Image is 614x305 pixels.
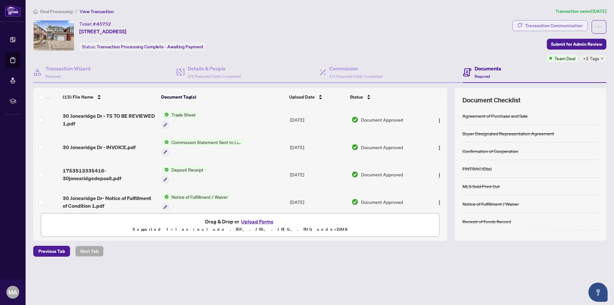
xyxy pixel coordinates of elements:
[75,246,104,257] button: Next Tab
[462,96,521,105] span: Document Checklist
[5,5,20,17] img: logo
[329,65,382,72] h4: Commission
[434,142,445,152] button: Logo
[434,115,445,125] button: Logo
[525,20,583,31] div: Transaction Communication
[41,213,439,237] span: Drag & Drop orUpload FormsSupported files include .PDF, .JPG, .JPEG, .PNG under25MB
[38,246,65,256] span: Previous Tab
[351,116,358,123] img: Document Status
[512,20,588,31] button: Transaction Communication
[45,74,61,79] span: Required
[79,20,111,28] div: Ticket #:
[351,171,358,178] img: Document Status
[97,21,111,27] span: 45752
[475,65,501,72] h4: Documents
[162,193,169,200] img: Status Icon
[547,39,606,50] button: Submit for Admin Review
[583,55,599,62] span: +2 Tags
[287,133,349,161] td: [DATE]
[462,148,518,155] div: Confirmation of Cooperation
[45,226,435,233] p: Supported files include .PDF, .JPG, .JPEG, .PNG under 25 MB
[351,144,358,151] img: Document Status
[361,144,403,151] span: Document Approved
[287,88,348,106] th: Upload Date
[63,93,93,100] span: (13) File Name
[329,74,382,79] span: 1/1 Required Fields Completed
[462,130,554,137] div: Buyer Designated Representation Agreement
[79,28,126,35] span: [STREET_ADDRESS]
[159,88,286,106] th: Document Tag(s)
[63,112,157,127] span: 30 Jonesridge Dr - TS TO BE REVIEWED 1.pdf
[437,200,442,205] img: Logo
[40,9,73,14] span: Deal Processing
[462,200,519,207] div: Notice of Fulfillment / Waiver
[350,93,363,100] span: Status
[347,88,423,106] th: Status
[462,183,500,190] div: MLS Sold Print Out
[80,9,114,14] span: View Transaction
[601,57,604,60] span: down
[462,112,528,119] div: Agreement of Purchase and Sale
[597,25,601,29] span: ellipsis
[551,39,602,49] span: Submit for Admin Review
[169,193,231,200] span: Notice of Fulfillment / Waiver
[462,165,492,172] div: FINTRAC ID(s)
[162,111,169,118] img: Status Icon
[287,106,349,133] td: [DATE]
[289,93,315,100] span: Upload Date
[33,9,38,14] span: home
[162,111,198,128] button: Status IconTrade Sheet
[63,143,136,151] span: 30 Jonesridge Dr - INVOICE.pdf
[8,288,17,297] span: MA
[162,193,231,211] button: Status IconNotice of Fulfillment / Waiver
[63,167,157,182] span: 1753513335416-30jonesridgedeposit.pdf
[239,217,275,226] button: Upload Forms
[434,169,445,180] button: Logo
[437,118,442,123] img: Logo
[434,197,445,207] button: Logo
[437,173,442,178] img: Logo
[60,88,159,106] th: (13) File Name
[205,217,275,226] span: Drag & Drop or
[169,166,206,173] span: Deposit Receipt
[462,218,511,225] div: Receipt of Funds Record
[169,139,245,146] span: Commission Statement Sent to Listing Brokerage
[287,161,349,189] td: [DATE]
[361,116,403,123] span: Document Approved
[361,198,403,205] span: Document Approved
[475,74,490,79] span: Required
[437,145,442,150] img: Logo
[169,111,198,118] span: Trade Sheet
[162,139,245,156] button: Status IconCommission Statement Sent to Listing Brokerage
[188,74,241,79] span: 2/2 Required Fields Completed
[588,283,608,302] button: Open asap
[162,166,206,183] button: Status IconDeposit Receipt
[63,194,157,210] span: 30 Jonesridge Dr- Notice of Fulfillment of Condition 1.pdf
[33,246,70,257] button: Previous Tab
[34,20,74,51] img: IMG-E12227389_1.jpg
[75,8,77,15] li: /
[79,42,206,51] div: Status:
[555,55,575,62] span: Team Deal
[97,44,203,50] span: Transaction Processing Complete - Awaiting Payment
[162,139,169,146] img: Status Icon
[555,8,606,15] article: Transaction saved [DATE]
[45,65,91,72] h4: Transaction Wizard
[361,171,403,178] span: Document Approved
[351,198,358,205] img: Document Status
[162,166,169,173] img: Status Icon
[287,188,349,216] td: [DATE]
[188,65,241,72] h4: Details & People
